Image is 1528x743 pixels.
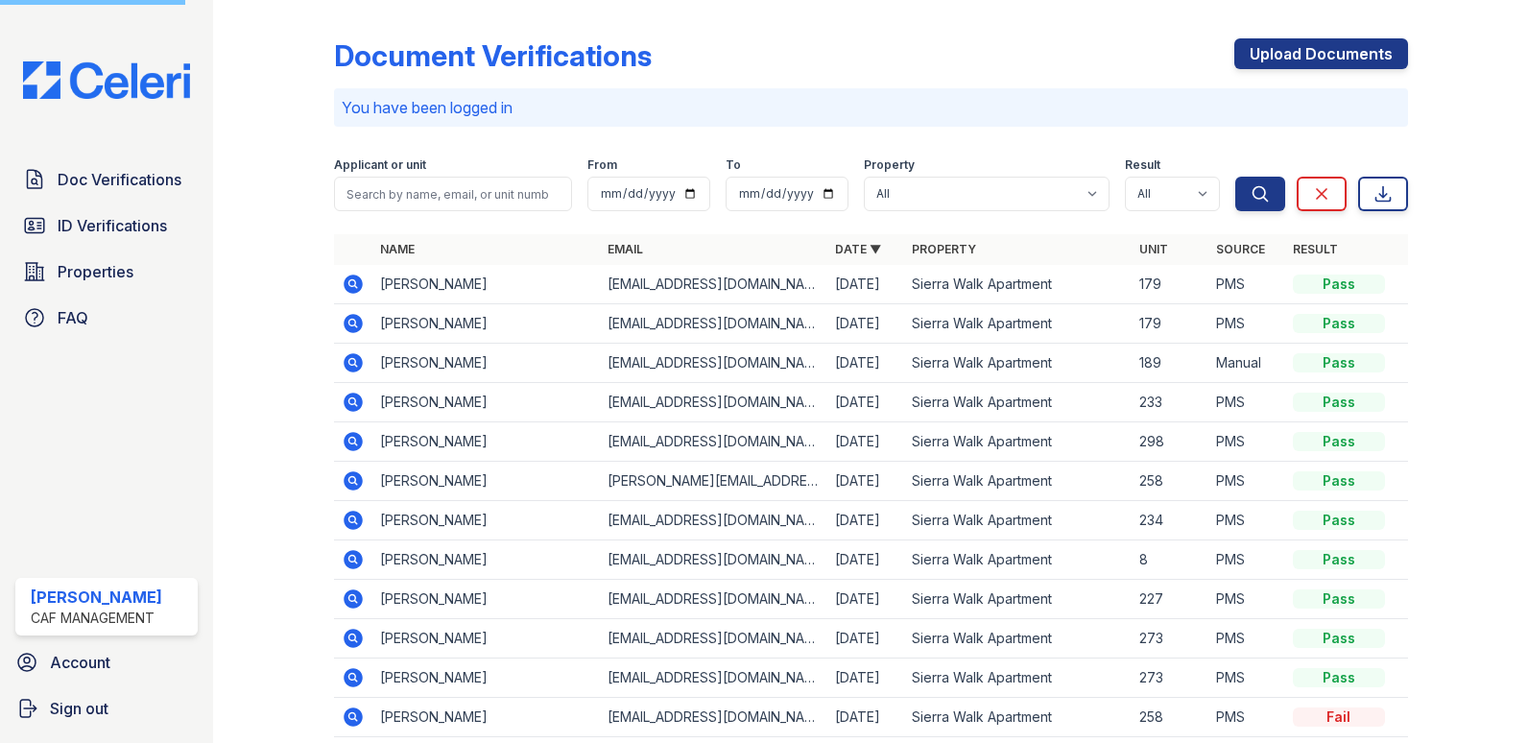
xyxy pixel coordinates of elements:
td: PMS [1208,265,1285,304]
a: FAQ [15,299,198,337]
a: Result [1293,242,1338,256]
td: 179 [1132,265,1208,304]
td: PMS [1208,540,1285,580]
td: [PERSON_NAME] [372,422,600,462]
td: PMS [1208,383,1285,422]
td: Sierra Walk Apartment [904,383,1132,422]
td: 298 [1132,422,1208,462]
td: Sierra Walk Apartment [904,462,1132,501]
td: Sierra Walk Apartment [904,659,1132,698]
td: [PERSON_NAME] [372,659,600,698]
td: [PERSON_NAME] [372,383,600,422]
div: Pass [1293,511,1385,530]
td: Sierra Walk Apartment [904,619,1132,659]
td: PMS [1208,580,1285,619]
div: Pass [1293,275,1385,294]
td: [EMAIL_ADDRESS][DOMAIN_NAME] [600,344,827,383]
td: [PERSON_NAME] [372,501,600,540]
label: To [726,157,741,173]
td: 258 [1132,462,1208,501]
span: ID Verifications [58,214,167,237]
td: 273 [1132,619,1208,659]
div: Pass [1293,668,1385,687]
td: [EMAIL_ADDRESS][DOMAIN_NAME] [600,304,827,344]
td: PMS [1208,304,1285,344]
div: Pass [1293,353,1385,372]
td: Sierra Walk Apartment [904,265,1132,304]
span: Doc Verifications [58,168,181,191]
td: [DATE] [827,501,904,540]
div: [PERSON_NAME] [31,586,162,609]
div: Document Verifications [334,38,652,73]
a: Property [912,242,976,256]
td: [PERSON_NAME] [372,580,600,619]
td: Sierra Walk Apartment [904,540,1132,580]
td: Sierra Walk Apartment [904,501,1132,540]
a: Properties [15,252,198,291]
div: CAF Management [31,609,162,628]
td: Sierra Walk Apartment [904,344,1132,383]
td: [DATE] [827,344,904,383]
td: Sierra Walk Apartment [904,698,1132,737]
div: Pass [1293,629,1385,648]
td: [DATE] [827,619,904,659]
div: Fail [1293,707,1385,727]
td: PMS [1208,659,1285,698]
td: [DATE] [827,698,904,737]
td: Manual [1208,344,1285,383]
td: Sierra Walk Apartment [904,422,1132,462]
td: PMS [1208,619,1285,659]
td: 179 [1132,304,1208,344]
div: Pass [1293,589,1385,609]
td: [PERSON_NAME] [372,540,600,580]
label: Applicant or unit [334,157,426,173]
td: [DATE] [827,659,904,698]
button: Sign out [8,689,205,728]
a: Date ▼ [835,242,881,256]
td: PMS [1208,462,1285,501]
td: [PERSON_NAME] [372,698,600,737]
td: PMS [1208,422,1285,462]
td: [EMAIL_ADDRESS][DOMAIN_NAME] [600,619,827,659]
td: [EMAIL_ADDRESS][DOMAIN_NAME] [600,540,827,580]
div: Pass [1293,314,1385,333]
td: 227 [1132,580,1208,619]
label: From [587,157,617,173]
span: Sign out [50,697,108,720]
td: [EMAIL_ADDRESS][DOMAIN_NAME] [600,580,827,619]
td: [PERSON_NAME][EMAIL_ADDRESS][DOMAIN_NAME] [600,462,827,501]
div: Pass [1293,471,1385,491]
a: Name [380,242,415,256]
td: [DATE] [827,580,904,619]
td: [PERSON_NAME] [372,344,600,383]
td: [PERSON_NAME] [372,619,600,659]
td: [PERSON_NAME] [372,265,600,304]
td: [EMAIL_ADDRESS][DOMAIN_NAME] [600,383,827,422]
td: [PERSON_NAME] [372,462,600,501]
td: 189 [1132,344,1208,383]
td: 8 [1132,540,1208,580]
td: [DATE] [827,304,904,344]
td: Sierra Walk Apartment [904,304,1132,344]
img: CE_Logo_Blue-a8612792a0a2168367f1c8372b55b34899dd931a85d93a1a3d3e32e68fde9ad4.png [8,61,205,99]
td: PMS [1208,501,1285,540]
a: ID Verifications [15,206,198,245]
div: Pass [1293,550,1385,569]
a: Unit [1139,242,1168,256]
a: Upload Documents [1234,38,1408,69]
td: PMS [1208,698,1285,737]
div: Pass [1293,432,1385,451]
span: FAQ [58,306,88,329]
td: 233 [1132,383,1208,422]
td: 258 [1132,698,1208,737]
td: [EMAIL_ADDRESS][DOMAIN_NAME] [600,501,827,540]
td: [EMAIL_ADDRESS][DOMAIN_NAME] [600,422,827,462]
a: Doc Verifications [15,160,198,199]
td: [DATE] [827,462,904,501]
a: Email [608,242,643,256]
span: Properties [58,260,133,283]
td: [DATE] [827,540,904,580]
td: 273 [1132,659,1208,698]
td: [DATE] [827,265,904,304]
td: [EMAIL_ADDRESS][DOMAIN_NAME] [600,659,827,698]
